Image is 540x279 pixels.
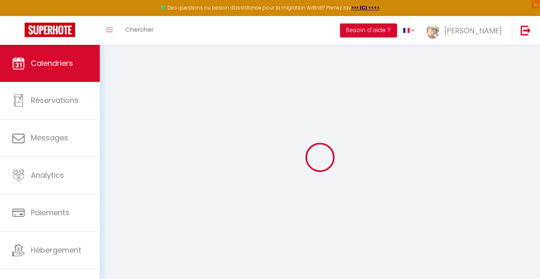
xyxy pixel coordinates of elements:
[25,23,75,37] img: Super Booking
[421,16,512,45] a: ... [PERSON_NAME]
[119,16,160,45] a: Chercher
[427,23,439,39] img: ...
[31,133,68,143] span: Messages
[125,25,154,34] span: Chercher
[31,207,69,218] span: Paiements
[31,58,73,68] span: Calendriers
[31,95,78,105] span: Réservations
[521,25,531,35] img: logout
[444,26,502,36] span: [PERSON_NAME]
[351,4,380,11] a: >>> ICI <<<<
[340,23,397,37] button: Besoin d'aide ?
[31,170,64,180] span: Analytics
[31,245,81,255] span: Hébergement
